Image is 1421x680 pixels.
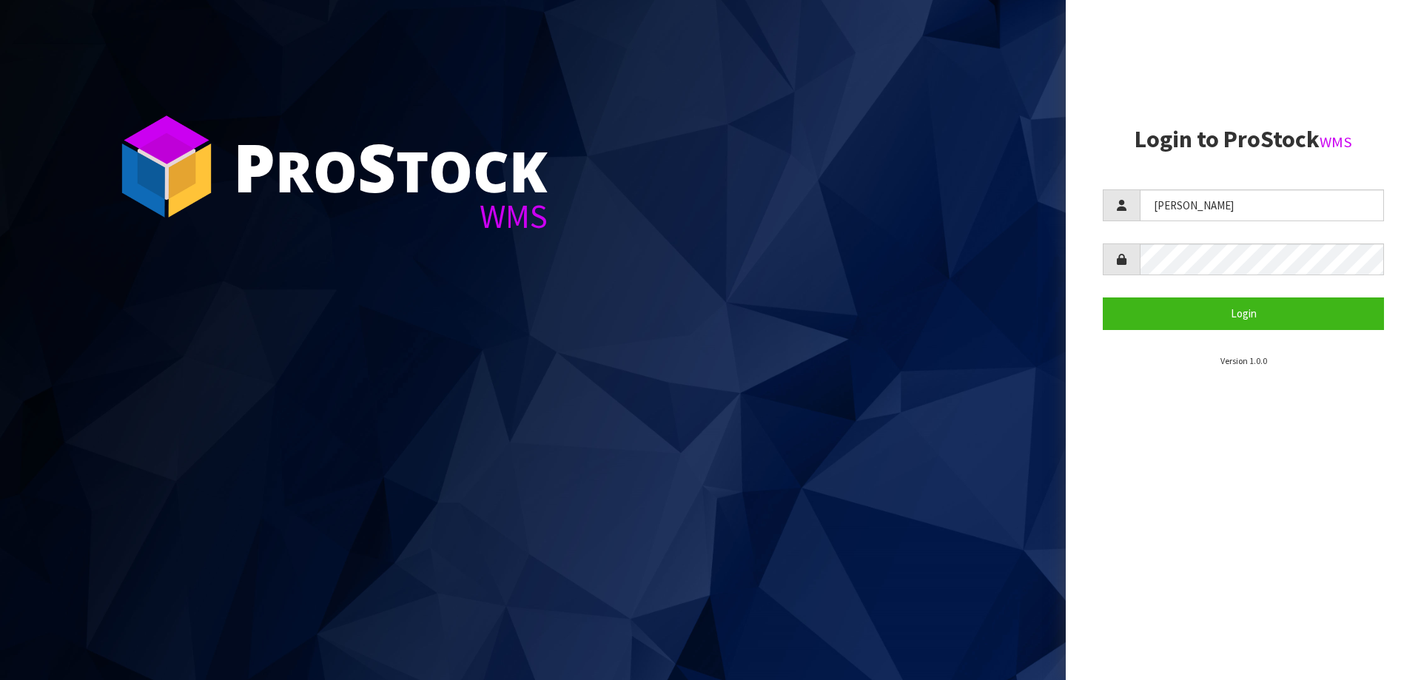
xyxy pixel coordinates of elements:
span: P [233,121,275,212]
h2: Login to ProStock [1103,127,1384,152]
small: WMS [1320,132,1352,152]
small: Version 1.0.0 [1220,355,1267,366]
button: Login [1103,297,1384,329]
img: ProStock Cube [111,111,222,222]
div: ro tock [233,133,548,200]
input: Username [1140,189,1384,221]
span: S [357,121,396,212]
div: WMS [233,200,548,233]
